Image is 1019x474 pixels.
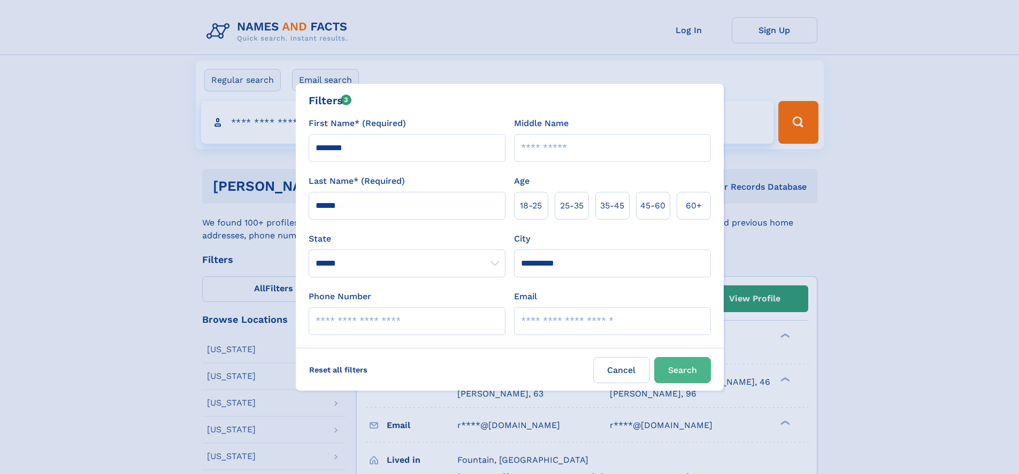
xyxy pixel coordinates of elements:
[514,232,530,245] label: City
[640,199,665,212] span: 45‑60
[514,117,569,130] label: Middle Name
[560,199,584,212] span: 25‑35
[309,232,505,245] label: State
[309,175,405,188] label: Last Name* (Required)
[600,199,624,212] span: 35‑45
[654,357,711,383] button: Search
[686,199,702,212] span: 60+
[514,290,537,303] label: Email
[309,117,406,130] label: First Name* (Required)
[309,290,371,303] label: Phone Number
[302,357,374,383] label: Reset all filters
[309,92,352,108] div: Filters
[520,199,542,212] span: 18‑25
[514,175,530,188] label: Age
[593,357,650,383] label: Cancel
